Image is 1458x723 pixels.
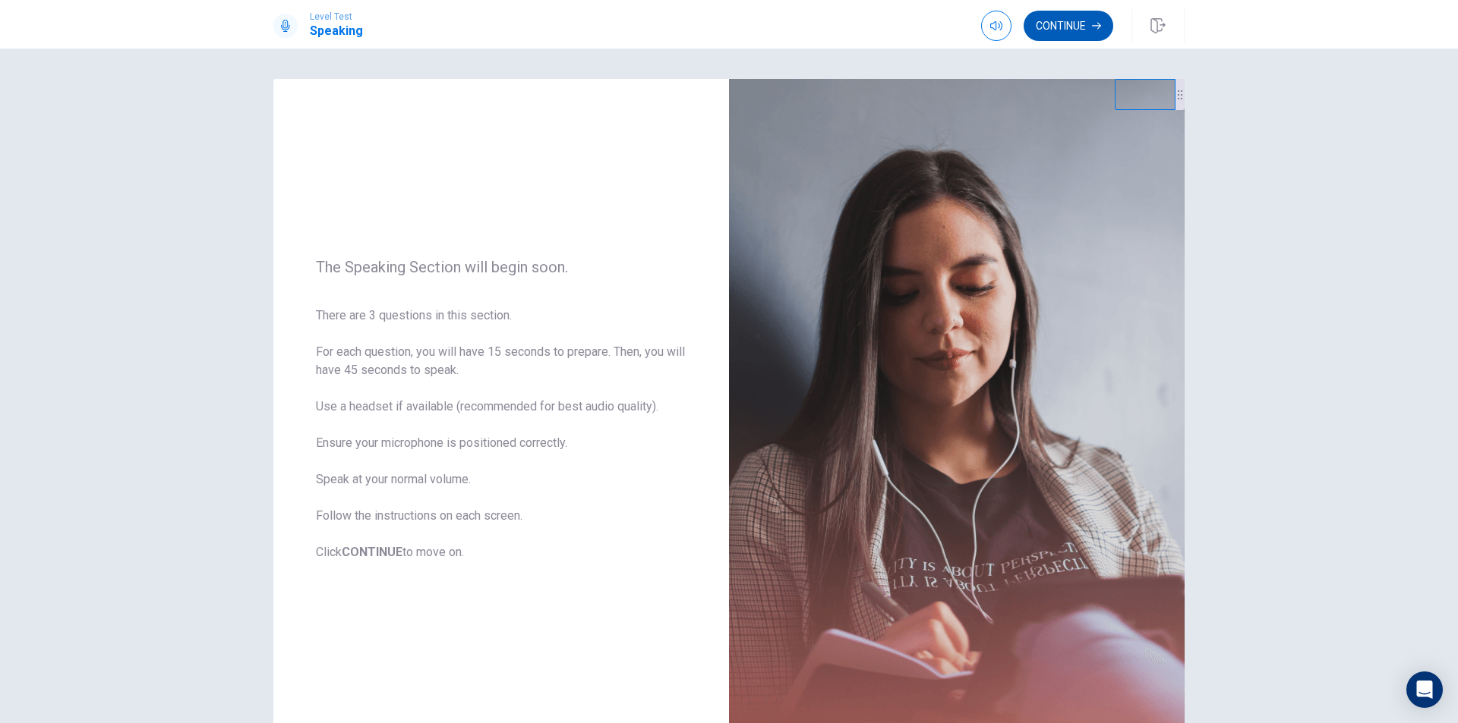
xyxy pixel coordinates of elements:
button: Continue [1024,11,1113,41]
span: Level Test [310,11,363,22]
span: There are 3 questions in this section. For each question, you will have 15 seconds to prepare. Th... [316,306,686,561]
b: CONTINUE [342,545,402,559]
h1: Speaking [310,22,363,40]
div: Open Intercom Messenger [1406,671,1443,708]
span: The Speaking Section will begin soon. [316,258,686,276]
